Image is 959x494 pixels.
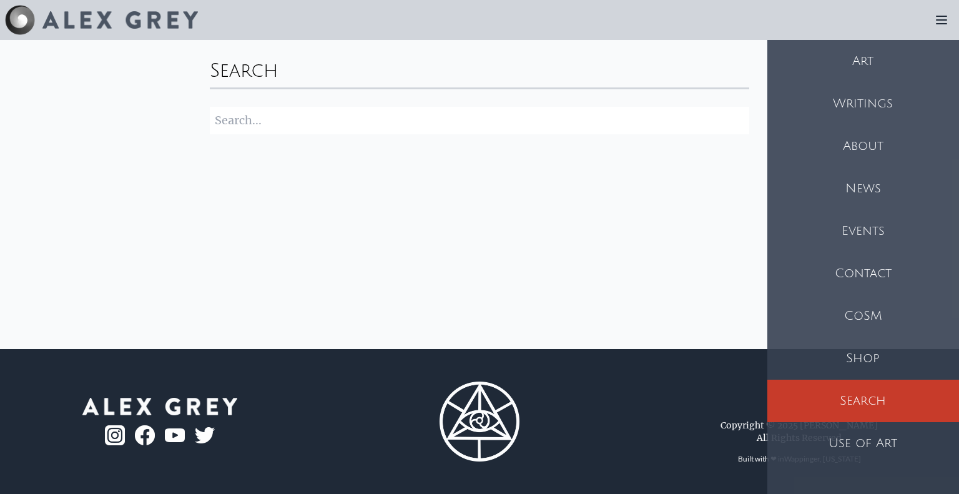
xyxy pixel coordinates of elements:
a: CoSM [767,295,959,337]
a: Use of Art [767,422,959,465]
div: Search [210,50,749,87]
a: Writings [767,82,959,125]
img: twitter-logo.png [195,427,215,443]
a: Events [767,210,959,252]
img: fb-logo.png [135,425,155,445]
div: All Rights Reserved [757,432,842,444]
div: Built with ❤ in [733,449,866,469]
a: Contact [767,252,959,295]
img: youtube-logo.png [165,428,185,443]
a: Shop [767,337,959,380]
a: Search [767,380,959,422]
div: Copyright © 2025 [PERSON_NAME] [720,419,878,432]
a: Art [767,40,959,82]
input: Search... [210,107,749,134]
a: About [767,125,959,167]
img: ig-logo.png [105,425,125,445]
a: News [767,167,959,210]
